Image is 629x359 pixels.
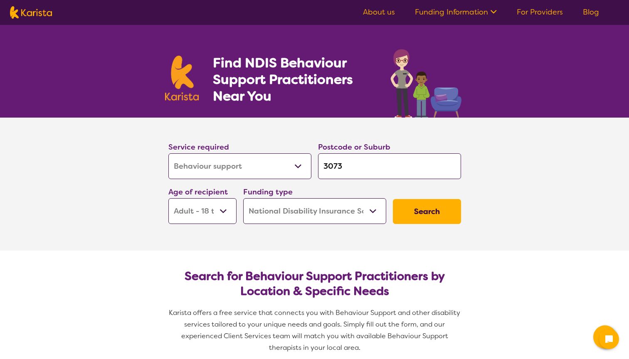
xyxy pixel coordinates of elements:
[165,307,464,354] p: Karista offers a free service that connects you with Behaviour Support and other disability servi...
[243,187,293,197] label: Funding type
[165,56,199,101] img: Karista logo
[415,7,497,17] a: Funding Information
[318,153,461,179] input: Type
[593,325,617,349] button: Channel Menu
[168,187,228,197] label: Age of recipient
[213,54,374,104] h1: Find NDIS Behaviour Support Practitioners Near You
[388,45,464,118] img: behaviour-support
[393,199,461,224] button: Search
[363,7,395,17] a: About us
[175,269,454,299] h2: Search for Behaviour Support Practitioners by Location & Specific Needs
[10,6,52,19] img: Karista logo
[168,142,229,152] label: Service required
[517,7,563,17] a: For Providers
[583,7,599,17] a: Blog
[318,142,390,152] label: Postcode or Suburb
